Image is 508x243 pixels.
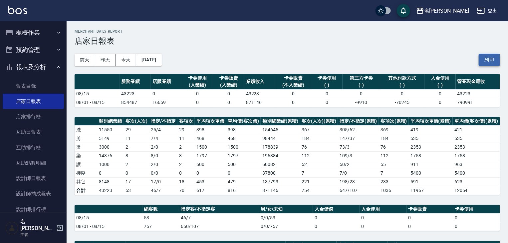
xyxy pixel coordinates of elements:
button: 今天 [116,54,136,66]
td: 53 [124,186,149,195]
a: 店家排行榜 [3,109,64,124]
td: 17 / 0 [149,177,177,186]
td: 0 [275,89,311,98]
td: 17 [124,177,149,186]
button: 前天 [75,54,95,66]
td: 8 / 0 [149,151,177,160]
td: 0/0/757 [259,222,313,231]
div: (-) [344,82,379,89]
h3: 店家日報表 [75,36,500,46]
div: (不入業績) [277,82,310,89]
th: 總客數 [142,205,179,214]
td: 50 / 2 [338,160,379,169]
td: 11550 [97,125,124,134]
td: 5149 [97,134,124,143]
th: 客次(人次) [124,117,149,126]
td: 0 [453,222,500,231]
td: 29 [177,125,195,134]
td: 112 [379,151,409,160]
div: (-) [313,82,341,89]
button: 昨天 [95,54,116,66]
td: 52 [300,160,338,169]
td: 500 [195,160,226,169]
td: 398 [195,125,226,134]
img: Logo [8,6,27,14]
td: 0 [124,169,149,177]
a: 互助點數明細 [3,155,64,171]
div: 其他付款方式 [382,75,423,82]
td: 43223 [120,89,151,98]
td: 0 [311,89,343,98]
img: Person [5,221,19,235]
th: 單均價(客次價)(累積) [453,117,500,126]
td: 221 [300,177,338,186]
td: 650/107 [179,222,259,231]
td: 421 [453,125,500,134]
a: 互助日報表 [3,124,64,140]
td: 367 [300,125,338,134]
td: 911 [409,160,453,169]
td: 2 [124,143,149,151]
td: 12054 [453,186,500,195]
td: 18 [177,177,195,186]
th: 類別總業績 [97,117,124,126]
th: 業績收入 [244,74,276,90]
td: 0 [311,98,343,107]
table: a dense table [75,74,500,107]
td: 0 [177,169,195,177]
th: 入金使用 [360,205,406,214]
td: 854487 [120,98,151,107]
td: 2 [124,160,149,169]
td: 其它 [75,177,97,186]
td: 燙 [75,143,97,151]
td: 11967 [409,186,453,195]
td: 2 / 0 [149,143,177,151]
div: 卡券使用 [184,75,212,82]
td: 0 [213,98,244,107]
td: 757 [142,222,179,231]
td: 535 [409,134,453,143]
td: 0 [360,222,406,231]
td: 76 [379,143,409,151]
td: 535 [453,134,500,143]
td: 109 / 3 [338,151,379,160]
a: 設計師日報表 [3,171,64,186]
td: 623 [453,177,500,186]
a: 互助排行榜 [3,140,64,155]
table: a dense table [75,205,500,231]
th: 單均價(客次價) [226,117,261,126]
td: 37800 [261,169,300,177]
td: 0 [151,89,182,98]
td: 46/7 [149,186,177,195]
div: 卡券販賣 [215,75,243,82]
td: 16659 [151,98,182,107]
td: 468 [226,134,261,143]
td: 479 [226,177,261,186]
td: 754 [300,186,338,195]
td: 染 [75,151,97,160]
td: 0 [424,98,456,107]
a: 店家日報表 [3,94,64,109]
th: 指定/不指定 [149,117,177,126]
td: 43223 [244,89,276,98]
th: 指定客/不指定客 [179,205,259,214]
td: 1036 [379,186,409,195]
td: 8 [124,151,149,160]
td: 43223 [456,89,500,98]
td: 1500 [195,143,226,151]
div: (-) [426,82,454,89]
th: 營業現金應收 [456,74,500,90]
th: 男/女/未知 [259,205,313,214]
div: (-) [382,82,423,89]
td: 0/0/53 [259,213,313,222]
td: 154645 [261,125,300,134]
th: 類別總業績(累積) [261,117,300,126]
td: 2353 [409,143,453,151]
td: 1797 [195,151,226,160]
td: 0 [313,213,360,222]
td: 0 [226,169,261,177]
td: 591 [409,177,453,186]
button: 登出 [474,5,500,17]
td: 11 [177,134,195,143]
a: 設計師抽成報表 [3,186,64,201]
